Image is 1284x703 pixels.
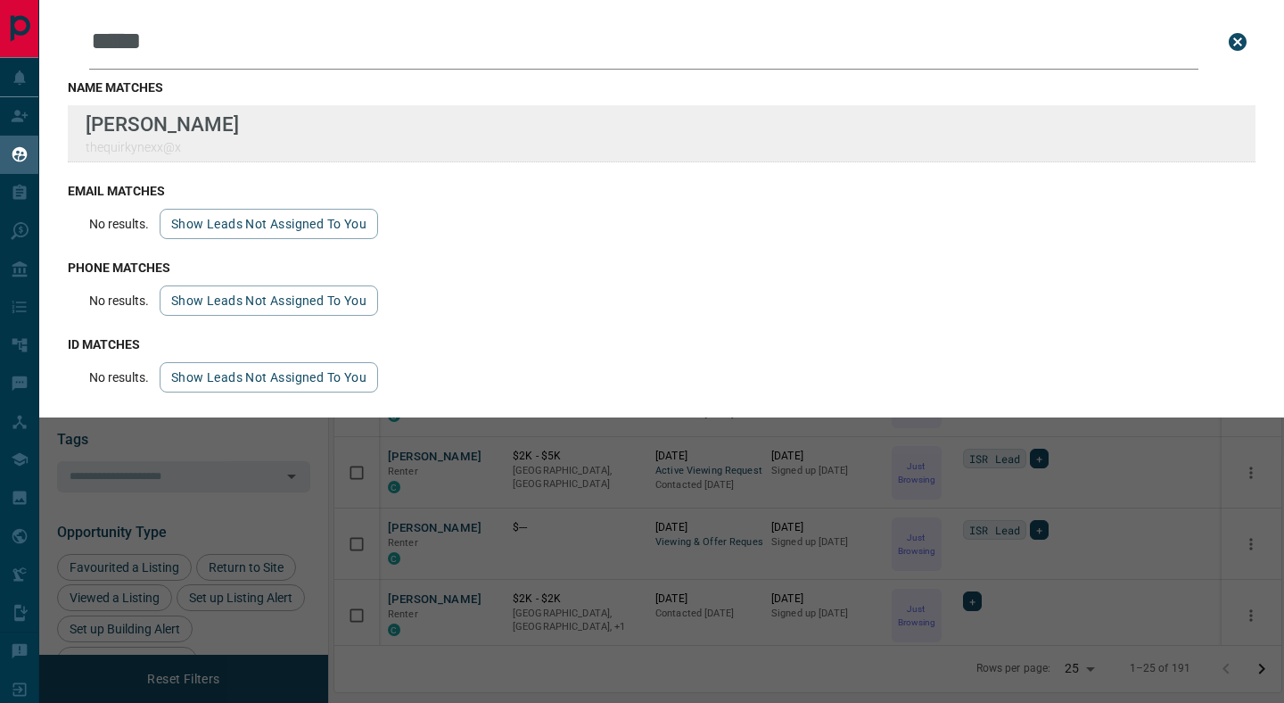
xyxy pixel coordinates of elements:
[89,294,149,308] p: No results.
[160,285,378,316] button: show leads not assigned to you
[68,337,1255,351] h3: id matches
[1220,24,1255,60] button: close search bar
[160,362,378,393] button: show leads not assigned to you
[89,217,149,231] p: No results.
[68,80,1255,95] h3: name matches
[86,140,239,154] p: thequirkynexx@x
[68,184,1255,198] h3: email matches
[86,112,239,136] p: [PERSON_NAME]
[68,261,1255,275] h3: phone matches
[89,370,149,385] p: No results.
[160,209,378,239] button: show leads not assigned to you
